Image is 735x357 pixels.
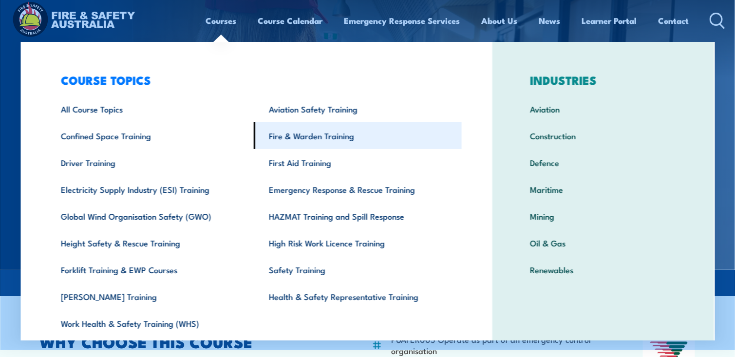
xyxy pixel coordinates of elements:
[515,176,692,203] a: Maritime
[46,95,254,122] a: All Course Topics
[582,8,637,34] a: Learner Portal
[46,176,254,203] a: Electricity Supply Industry (ESI) Training
[344,8,460,34] a: Emergency Response Services
[46,73,462,87] h3: COURSE TOPICS
[659,8,689,34] a: Contact
[46,256,254,283] a: Forklift Training & EWP Courses
[539,8,561,34] a: News
[254,95,462,122] a: Aviation Safety Training
[206,8,237,34] a: Courses
[46,203,254,229] a: Global Wind Organisation Safety (GWO)
[46,310,254,337] a: Work Health & Safety Training (WHS)
[254,256,462,283] a: Safety Training
[46,283,254,310] a: [PERSON_NAME] Training
[515,95,692,122] a: Aviation
[258,8,323,34] a: Course Calendar
[392,334,596,357] li: PUAFER005 Operate as part of an emergency control organisation
[515,149,692,176] a: Defence
[254,176,462,203] a: Emergency Response & Rescue Training
[254,283,462,310] a: Health & Safety Representative Training
[515,122,692,149] a: Construction
[40,335,324,348] h2: WHY CHOOSE THIS COURSE
[482,8,518,34] a: About Us
[254,203,462,229] a: HAZMAT Training and Spill Response
[46,122,254,149] a: Confined Space Training
[46,149,254,176] a: Driver Training
[515,203,692,229] a: Mining
[254,149,462,176] a: First Aid Training
[515,229,692,256] a: Oil & Gas
[254,122,462,149] a: Fire & Warden Training
[515,256,692,283] a: Renewables
[515,73,692,87] h3: INDUSTRIES
[46,229,254,256] a: Height Safety & Rescue Training
[254,229,462,256] a: High Risk Work Licence Training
